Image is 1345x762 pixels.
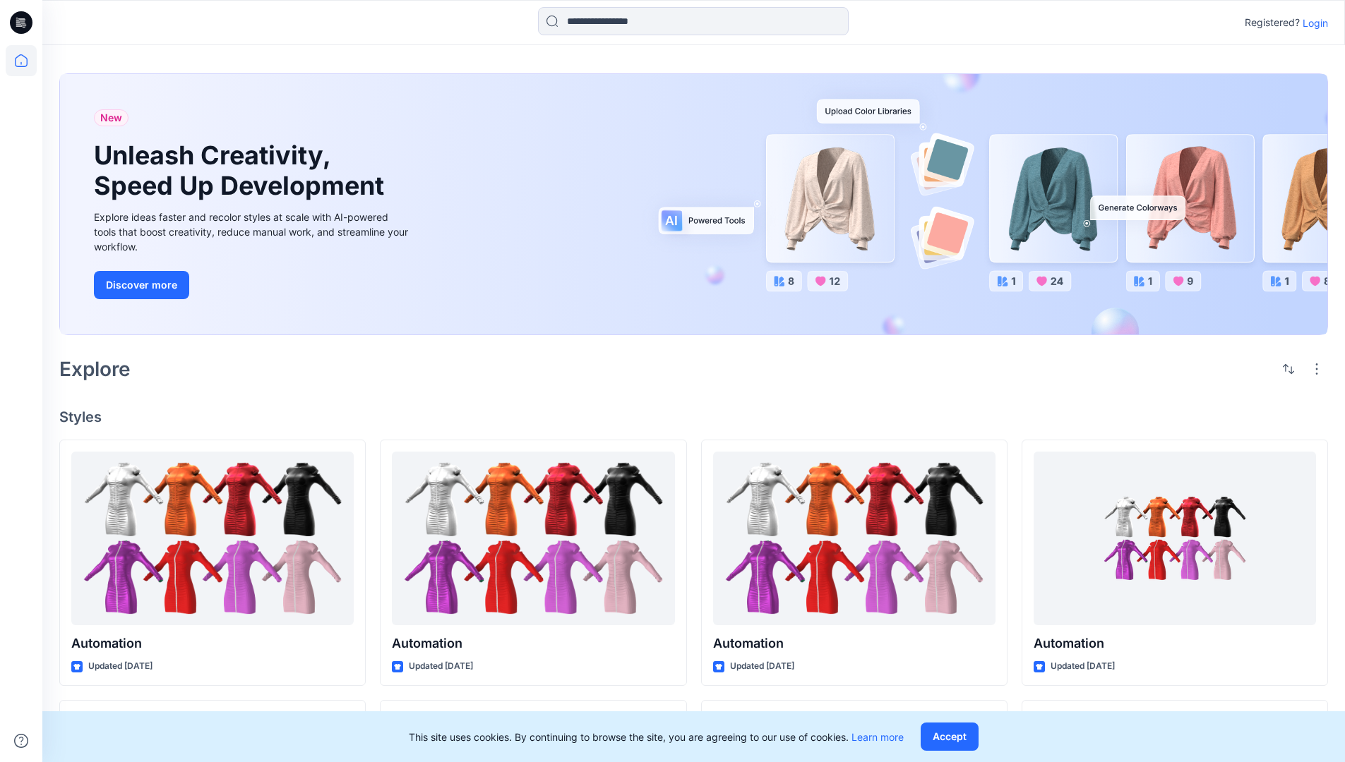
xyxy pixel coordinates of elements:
[409,730,904,744] p: This site uses cookies. By continuing to browse the site, you are agreeing to our use of cookies.
[1034,634,1316,653] p: Automation
[921,722,979,751] button: Accept
[94,140,390,201] h1: Unleash Creativity, Speed Up Development
[392,634,674,653] p: Automation
[59,358,131,380] h2: Explore
[1303,16,1328,30] p: Login
[392,452,674,626] a: Automation
[713,452,996,626] a: Automation
[730,659,794,674] p: Updated [DATE]
[1245,14,1300,31] p: Registered?
[71,452,354,626] a: Automation
[94,271,189,299] button: Discover more
[409,659,473,674] p: Updated [DATE]
[1051,659,1115,674] p: Updated [DATE]
[713,634,996,653] p: Automation
[71,634,354,653] p: Automation
[851,731,904,743] a: Learn more
[59,409,1328,425] h4: Styles
[100,109,122,126] span: New
[88,659,153,674] p: Updated [DATE]
[94,210,412,254] div: Explore ideas faster and recolor styles at scale with AI-powered tools that boost creativity, red...
[94,271,412,299] a: Discover more
[1034,452,1316,626] a: Automation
